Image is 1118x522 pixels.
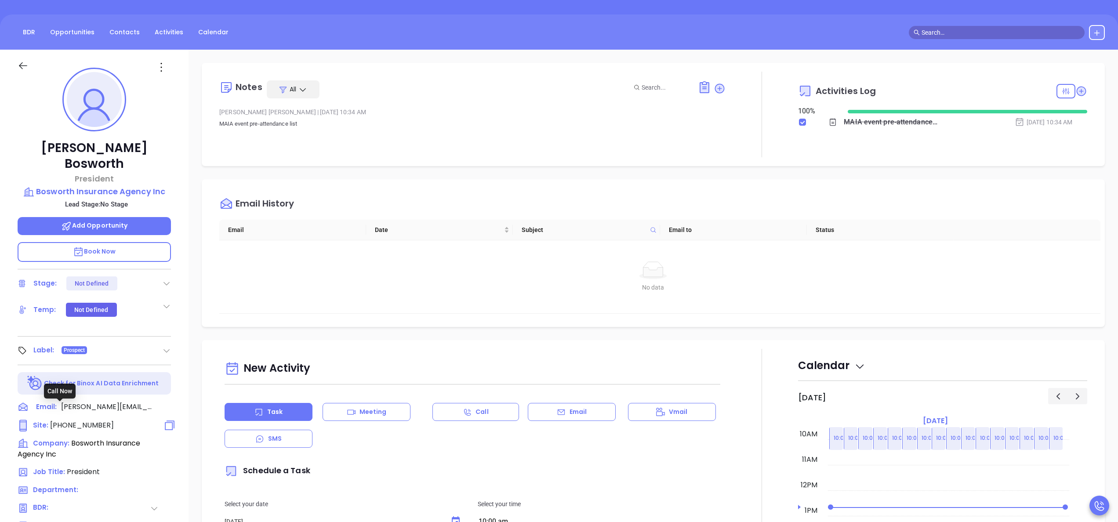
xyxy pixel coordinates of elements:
a: Bosworth Insurance Agency Inc [18,185,171,198]
div: 10am [798,429,819,439]
img: profile-user [67,72,122,127]
p: 10:00am Call [PERSON_NAME] to follow up [834,434,955,443]
span: Activities Log [816,87,876,95]
a: Activities [149,25,189,40]
div: Temp: [33,303,56,316]
div: 11am [800,454,819,465]
p: 10:00am Call [PERSON_NAME] to follow up [848,434,970,443]
span: Site : [33,420,48,430]
span: Subject [522,225,646,235]
p: Meeting [359,407,387,417]
span: | [317,109,319,116]
div: New Activity [225,358,720,380]
p: MAIA event pre-attendance list [219,119,726,140]
p: 10:00am Call [PERSON_NAME] to follow up [922,434,1043,443]
p: SMS [268,434,282,443]
div: No data [230,283,1076,292]
p: 10:00am Call [PERSON_NAME] to follow up [951,434,1072,443]
div: MAIA event pre-attendance list [844,116,938,129]
div: 100 % [798,106,838,116]
p: 10:00am Call [PERSON_NAME] to follow up [995,434,1116,443]
span: Schedule a Task [225,465,310,476]
div: Call Now [44,384,76,399]
p: [PERSON_NAME] Bosworth [18,140,171,172]
input: Search... [642,83,688,92]
div: [PERSON_NAME] [PERSON_NAME] [DATE] 10:34 AM [219,105,726,119]
a: Calendar [193,25,234,40]
span: Calendar [798,358,865,373]
input: Search… [922,28,1080,37]
span: Department: [33,485,78,494]
p: 10:00am Call [PERSON_NAME] to follow up [892,434,1014,443]
div: Notes [236,83,262,91]
p: Email [570,407,587,417]
span: [PHONE_NUMBER] [50,420,114,430]
div: 12pm [799,480,819,490]
th: Status [807,220,954,240]
div: Not Defined [74,303,108,317]
span: search [914,29,920,36]
button: Previous day [1048,388,1068,404]
p: Lead Stage: No Stage [22,199,171,210]
span: Email: [36,402,57,413]
a: [DATE] [921,415,950,427]
th: Date [366,220,513,240]
span: Date [375,225,502,235]
p: 10:00am Call [PERSON_NAME] to follow up [878,434,999,443]
a: Contacts [104,25,145,40]
span: BDR: [33,503,79,514]
span: Prospect [64,345,85,355]
th: Email to [660,220,807,240]
h2: [DATE] [798,393,826,402]
p: Vmail [669,407,688,417]
div: Stage: [33,277,57,290]
span: Add Opportunity [61,221,128,230]
p: 10:00am Call [PERSON_NAME] to follow up [863,434,984,443]
p: President [18,173,171,185]
p: Check for Binox AI Data Enrichment [44,379,159,388]
p: Call [476,407,488,417]
a: Opportunities [45,25,100,40]
p: Select your date [225,499,467,509]
span: Bosworth Insurance Agency Inc [18,438,140,459]
a: BDR [18,25,40,40]
div: Email History [236,199,294,211]
div: [DATE] 10:34 AM [1015,117,1073,127]
span: [PERSON_NAME][EMAIL_ADDRESS][DOMAIN_NAME] [61,402,153,412]
p: 10:00am Call [PERSON_NAME] to follow up [966,434,1087,443]
p: 10:00am Call [PERSON_NAME] to follow up [980,434,1102,443]
span: Job Title: [33,467,65,476]
p: Select your time [478,499,720,509]
p: 10:00am Call [PERSON_NAME] to follow up [936,434,1058,443]
p: 10:00am Call [PERSON_NAME] to follow up [907,434,1028,443]
div: 1pm [803,505,819,516]
span: All [290,85,296,94]
p: Task [267,407,283,417]
span: Book Now [73,247,116,256]
div: Not Defined [75,276,109,290]
img: Ai-Enrich-DaqCidB-.svg [27,376,43,391]
th: Email [219,220,366,240]
div: Label: [33,344,54,357]
button: Next day [1067,388,1087,404]
span: Company: [33,439,69,448]
span: President [67,467,100,477]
